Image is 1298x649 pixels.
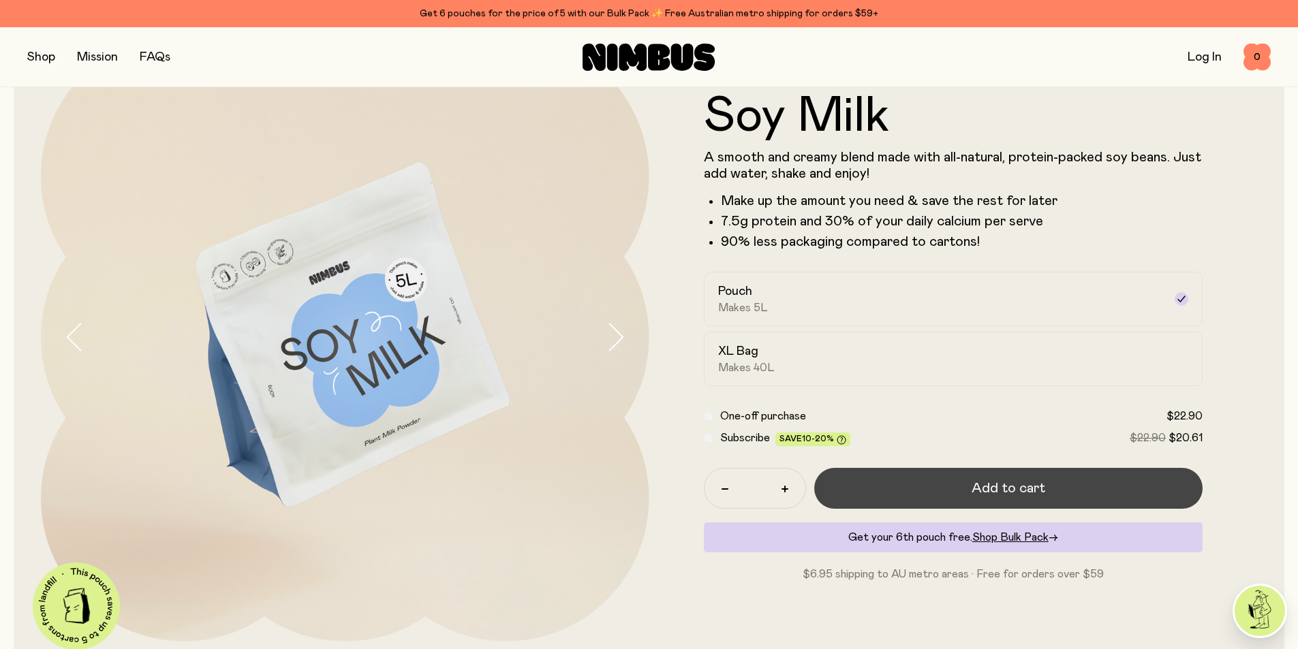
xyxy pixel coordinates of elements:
[814,468,1203,509] button: Add to cart
[972,532,1049,543] span: Shop Bulk Pack
[721,234,1203,250] p: 90% less packaging compared to cartons!
[1188,51,1222,63] a: Log In
[718,301,768,315] span: Makes 5L
[972,479,1045,498] span: Add to cart
[972,532,1058,543] a: Shop Bulk Pack→
[140,51,170,63] a: FAQs
[27,5,1271,22] div: Get 6 pouches for the price of 5 with our Bulk Pack ✨ Free Australian metro shipping for orders $59+
[1235,586,1285,636] img: agent
[704,149,1203,182] p: A smooth and creamy blend made with all-natural, protein-packed soy beans. Just add water, shake ...
[718,361,775,375] span: Makes 40L
[704,92,1203,141] h1: Soy Milk
[718,283,752,300] h2: Pouch
[704,566,1203,582] p: $6.95 shipping to AU metro areas · Free for orders over $59
[720,411,806,422] span: One-off purchase
[718,343,758,360] h2: XL Bag
[721,213,1203,229] li: 7.5g protein and 30% of your daily calcium per serve
[77,51,118,63] a: Mission
[1169,432,1203,443] span: $20.61
[802,434,834,443] span: 10-20%
[779,434,846,445] span: Save
[1243,44,1271,71] button: 0
[1166,411,1203,422] span: $22.90
[1130,432,1166,443] span: $22.90
[704,522,1203,552] div: Get your 6th pouch free.
[720,432,770,443] span: Subscribe
[721,193,1203,209] li: Make up the amount you need & save the rest for later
